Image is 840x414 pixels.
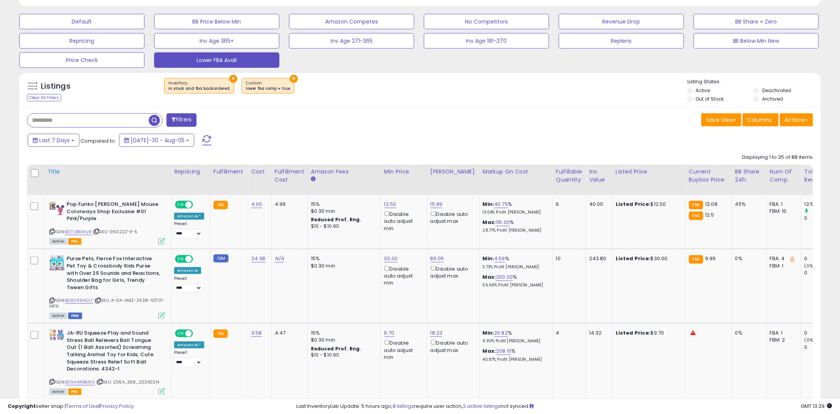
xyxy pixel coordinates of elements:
[424,33,549,49] button: Inv Age 181-270
[616,201,680,208] div: $12.50
[748,116,772,124] span: Columns
[49,201,165,244] div: ASIN:
[154,33,279,49] button: Inv Age 365+
[154,52,279,68] button: Lower FBA Avail
[496,347,511,355] a: 208.10
[384,210,421,232] div: Disable auto adjust min
[696,87,710,94] label: Active
[384,264,421,287] div: Disable auto adjust min
[131,136,185,144] span: [DATE]-30 - Aug-05
[166,113,197,127] button: Filters
[251,329,262,337] a: 3.58
[275,201,302,208] div: 4.99
[192,330,204,337] span: OFF
[289,14,414,29] button: Amazon Competes
[743,154,813,161] div: Displaying 1 to 25 of 88 items
[430,338,474,353] div: Disable auto adjust max
[174,350,204,367] div: Preset:
[311,201,375,208] div: 15%
[311,168,378,176] div: Amazon Fees
[213,254,228,263] small: FBM
[556,168,583,184] div: Fulfillable Quantity
[479,165,553,195] th: The percentage added to the cost of goods (COGS) that forms the calculator for Min & Max prices.
[483,347,496,355] b: Max:
[701,113,741,126] button: Save View
[66,402,99,410] a: Terms of Use
[770,330,795,337] div: FBA: 1
[483,338,547,344] p: 9.90% Profit [PERSON_NAME]
[384,200,396,208] a: 12.50
[483,219,496,226] b: Max:
[176,202,185,208] span: ON
[213,201,228,209] small: FBA
[780,113,813,126] button: Actions
[805,344,836,351] div: 0
[424,14,549,29] button: No Competitors
[384,168,424,176] div: Min Price
[483,201,547,215] div: %
[8,403,134,410] div: seller snap | |
[616,329,651,337] b: Listed Price:
[483,255,494,262] b: Min:
[705,200,717,208] span: 12.08
[174,213,204,220] div: Amazon AI *
[311,255,375,262] div: 15%
[735,201,761,208] div: 45%
[694,33,819,49] button: BB Below Min New
[430,168,476,176] div: [PERSON_NAME]
[49,297,165,309] span: | SKU: A-OA-AMZ-24.38-101721-MFN
[689,201,703,209] small: FBA
[311,176,316,183] small: Amazon Fees.
[49,313,67,319] span: All listings currently available for purchase on Amazon
[49,255,165,318] div: ASIN:
[494,255,505,263] a: 4.59
[705,255,716,262] span: 9.99
[384,255,398,263] a: 30.00
[213,330,228,338] small: FBA
[311,216,361,223] b: Reduced Prof. Rng.
[556,330,580,337] div: 4
[49,238,67,245] span: All listings currently available for purchase on Amazon
[65,229,92,235] a: B07LB8HHJR
[68,238,81,245] span: FBA
[743,113,779,126] button: Columns
[67,330,160,374] b: JA-RU Squeeze Play and Sound Stress Ball Relievers Ball Tongue Out (1 Ball Assorted) Screaming Ta...
[770,337,795,343] div: FBM: 2
[689,255,703,264] small: FBA
[19,14,144,29] button: Default
[174,342,204,348] div: Amazon AI *
[496,273,513,281] a: 200.00
[483,273,496,281] b: Max:
[430,210,474,225] div: Disable auto adjust max
[494,200,508,208] a: 40.75
[801,402,832,410] span: 2025-08-13 13:29 GMT
[311,223,375,230] div: $10 - $10.90
[483,330,547,344] div: %
[176,256,185,263] span: ON
[483,283,547,288] p: 56.66% Profit [PERSON_NAME]
[65,379,95,385] a: B0944WBM63
[762,96,783,102] label: Archived
[311,352,375,358] div: $10 - $10.90
[616,200,651,208] b: Listed Price:
[589,255,606,262] div: 243.80
[805,201,836,208] div: 12.5
[100,402,134,410] a: Privacy Policy
[689,212,703,220] small: FBA
[483,210,547,215] p: 13.04% Profit [PERSON_NAME]
[49,330,65,340] img: 41iq4TeyJYS._SL40_.jpg
[251,255,265,263] a: 24.38
[483,357,547,362] p: 40.87% Profit [PERSON_NAME]
[19,33,144,49] button: Repricing
[770,255,795,262] div: FBA: 4
[483,348,547,362] div: %
[192,256,204,263] span: OFF
[430,264,474,279] div: Disable auto adjust max
[168,86,230,91] div: in stock and fba backordered
[47,168,168,176] div: Title
[67,201,160,224] b: Pop Funko [PERSON_NAME] Mouse Colorways Shop Exclusive #01 Pink/Purple
[81,137,116,145] span: Compared to:
[689,168,729,184] div: Current Buybox Price
[384,338,421,361] div: Disable auto adjust min
[762,87,791,94] label: Deactivated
